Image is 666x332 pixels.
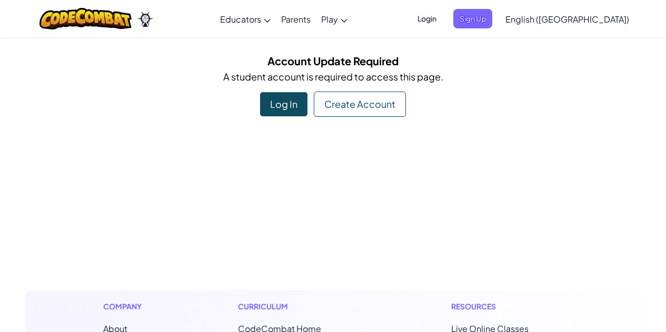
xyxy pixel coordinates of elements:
h1: Curriculum [238,301,365,312]
a: Play [316,5,353,33]
p: A student account is required to access this page. [33,69,633,84]
span: English ([GEOGRAPHIC_DATA]) [505,14,629,25]
a: Educators [215,5,276,33]
button: Login [411,9,443,28]
span: Play [321,14,338,25]
h1: Company [103,301,152,312]
div: Log In [260,92,307,116]
a: Parents [276,5,316,33]
img: Ozaria [137,11,154,27]
h1: Resources [451,301,563,312]
div: Create Account [314,92,406,117]
span: Educators [220,14,261,25]
a: English ([GEOGRAPHIC_DATA]) [500,5,634,33]
button: Sign Up [453,9,492,28]
h5: Account Update Required [33,53,633,69]
img: CodeCombat logo [39,8,132,29]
